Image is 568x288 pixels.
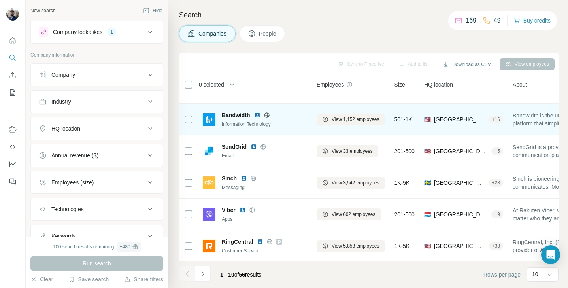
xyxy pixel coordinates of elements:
[220,271,234,278] span: 1 - 10
[31,173,163,192] button: Employees (size)
[434,242,486,250] span: [GEOGRAPHIC_DATA], [US_STATE]
[51,152,98,159] div: Annual revenue ($)
[424,81,453,89] span: HQ location
[222,247,307,254] div: Customer Service
[31,119,163,138] button: HQ location
[51,205,84,213] div: Technologies
[424,116,431,123] span: 🇺🇸
[317,177,385,189] button: View 3,542 employees
[53,242,140,252] div: 100 search results remaining
[6,122,19,136] button: Use Surfe on LinkedIn
[332,116,379,123] span: View 1,152 employees
[513,81,527,89] span: About
[31,65,163,84] button: Company
[31,227,163,246] button: Keywords
[434,179,486,187] span: [GEOGRAPHIC_DATA], [GEOGRAPHIC_DATA]
[222,216,307,223] div: Apps
[434,210,488,218] span: [GEOGRAPHIC_DATA], [GEOGRAPHIC_DATA]
[332,211,376,218] span: View 602 employees
[317,81,344,89] span: Employees
[541,245,560,264] div: Open Intercom Messenger
[222,152,307,159] div: Email
[220,271,261,278] span: results
[30,51,163,59] p: Company information
[394,210,415,218] span: 201-500
[317,114,385,125] button: View 1,152 employees
[483,271,521,279] span: Rows per page
[317,240,385,252] button: View 5,858 employees
[30,275,53,283] button: Clear
[6,51,19,65] button: Search
[491,148,503,155] div: + 5
[489,116,503,123] div: + 16
[332,243,379,250] span: View 5,858 employees
[51,71,75,79] div: Company
[251,144,257,150] img: LinkedIn logo
[53,28,102,36] div: Company lookalikes
[203,145,215,157] img: Logo of SendGrid
[68,275,109,283] button: Save search
[489,179,503,186] div: + 28
[222,121,307,128] div: Information Technology
[138,5,168,17] button: Hide
[259,30,277,38] span: People
[199,81,224,89] span: 0 selected
[222,238,253,246] span: RingCentral
[6,174,19,189] button: Feedback
[6,157,19,171] button: Dashboard
[31,200,163,219] button: Technologies
[394,116,412,123] span: 501-1K
[124,275,163,283] button: Share filters
[424,147,431,155] span: 🇺🇸
[6,68,19,82] button: Enrich CSV
[254,112,260,118] img: LinkedIn logo
[424,179,431,187] span: 🇸🇪
[203,240,215,252] img: Logo of RingCentral
[317,145,378,157] button: View 33 employees
[222,206,236,214] span: Viber
[222,174,237,182] span: Sinch
[31,146,163,165] button: Annual revenue ($)
[317,208,381,220] button: View 602 employees
[30,7,55,14] div: New search
[51,98,71,106] div: Industry
[51,232,75,240] div: Keywords
[394,81,405,89] span: Size
[394,179,410,187] span: 1K-5K
[31,23,163,42] button: Company lookalikes1
[424,242,431,250] span: 🇺🇸
[198,30,227,38] span: Companies
[434,116,486,123] span: [GEOGRAPHIC_DATA], [US_STATE]
[234,271,239,278] span: of
[203,208,215,221] img: Logo of Viber
[514,15,551,26] button: Buy credits
[203,176,215,189] img: Logo of Sinch
[222,143,247,151] span: SendGrid
[466,16,476,25] p: 169
[107,28,116,36] div: 1
[491,211,503,218] div: + 9
[240,207,246,213] img: LinkedIn logo
[179,9,559,21] h4: Search
[437,59,496,70] button: Download as CSV
[489,243,503,250] div: + 38
[394,147,415,155] span: 201-500
[203,113,215,126] img: Logo of Bandwidth
[51,178,94,186] div: Employees (size)
[222,111,250,119] span: Bandwidth
[6,85,19,100] button: My lists
[195,266,211,282] button: Navigate to next page
[332,179,379,186] span: View 3,542 employees
[51,125,80,133] div: HQ location
[332,148,373,155] span: View 33 employees
[494,16,501,25] p: 49
[394,242,410,250] span: 1K-5K
[239,271,245,278] span: 56
[257,239,263,245] img: LinkedIn logo
[222,184,307,191] div: Messaging
[434,147,488,155] span: [GEOGRAPHIC_DATA], [US_STATE]
[424,210,431,218] span: 🇱🇺
[31,92,163,111] button: Industry
[6,8,19,21] img: Avatar
[532,270,538,278] p: 10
